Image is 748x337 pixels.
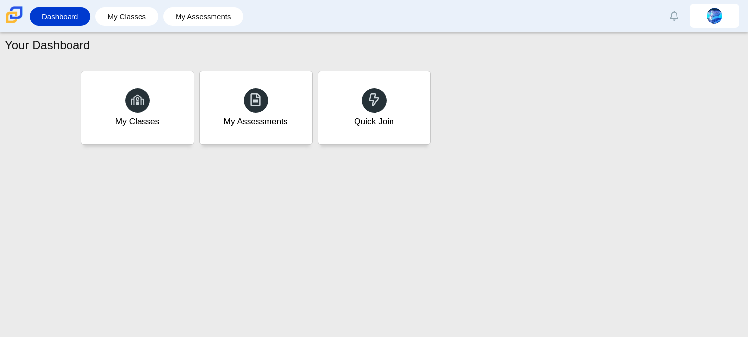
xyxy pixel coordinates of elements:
img: alanis.osoriobenit.awfwvW [707,8,722,24]
a: My Classes [100,7,153,26]
img: Carmen School of Science & Technology [4,4,25,25]
a: My Assessments [199,71,313,145]
div: My Assessments [224,115,288,128]
a: Carmen School of Science & Technology [4,18,25,27]
a: My Assessments [168,7,239,26]
a: My Classes [81,71,194,145]
a: Alerts [663,5,685,27]
a: Dashboard [35,7,85,26]
a: alanis.osoriobenit.awfwvW [690,4,739,28]
div: Quick Join [354,115,394,128]
div: My Classes [115,115,160,128]
a: Quick Join [318,71,431,145]
h1: Your Dashboard [5,37,90,54]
